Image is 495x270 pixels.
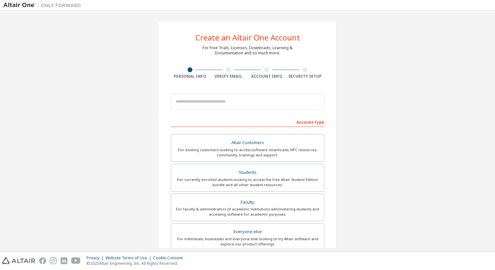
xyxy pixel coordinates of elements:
div: Altair Customers [175,138,320,147]
img: instagram.svg [50,257,57,264]
div: For existing customers looking to access software downloads, HPC resources, community, trainings ... [175,147,320,158]
div: Website Terms of Use [106,255,153,261]
p: © 2025 Altair Engineering, Inc. All Rights Reserved. [86,261,187,266]
img: youtube.svg [71,257,81,264]
div: Privacy [86,255,106,261]
div: For faculty & administrators of academic institutions administering students and accessing softwa... [175,207,320,217]
div: Faculty [175,198,320,207]
img: altair_logo.svg [2,257,35,264]
div: Verify Email [209,74,248,79]
div: Create an Altair One Account [195,34,300,41]
div: Cookie Consent [153,255,187,261]
div: Students [175,168,320,177]
div: Account Info [247,74,286,79]
div: Personal Info [171,74,209,79]
div: For Free Trials, Licenses, Downloads, Learning & Documentation and so much more. [202,45,293,56]
div: Account Type [171,117,324,127]
img: linkedin.svg [61,257,67,264]
img: Altair One [3,2,84,8]
div: For individuals, businesses and everyone else looking to try Altair software and explore our prod... [175,236,320,247]
img: facebook.svg [39,257,46,264]
div: For currently enrolled students looking to access the free Altair Student Edition bundle and all ... [175,177,320,187]
div: Everyone else [175,227,320,236]
div: Security Setup [286,74,325,79]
